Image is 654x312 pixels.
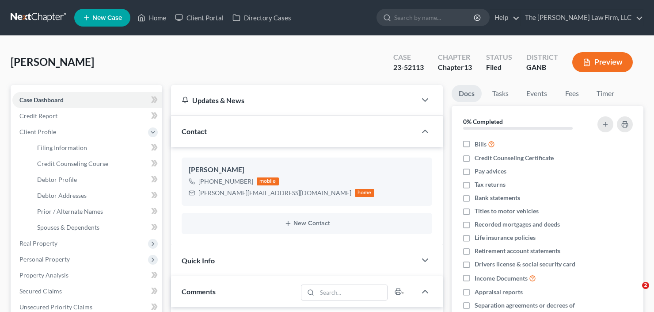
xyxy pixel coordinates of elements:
div: [PERSON_NAME] [189,165,425,175]
div: [PHONE_NUMBER] [198,177,253,186]
a: Credit Report [12,108,162,124]
div: District [526,52,558,62]
a: Client Portal [171,10,228,26]
a: Case Dashboard [12,92,162,108]
a: Docs [452,85,482,102]
input: Search... [317,285,388,300]
span: Prior / Alternate Names [37,208,103,215]
span: Income Documents [475,274,528,283]
span: Client Profile [19,128,56,135]
span: Spouses & Dependents [37,223,99,231]
span: Appraisal reports [475,288,523,297]
a: Directory Cases [228,10,296,26]
span: Quick Info [182,256,215,265]
span: Recorded mortgages and deeds [475,220,560,229]
div: Case [393,52,424,62]
span: Credit Counseling Certificate [475,154,554,162]
a: Help [490,10,520,26]
div: 23-52113 [393,62,424,73]
span: Drivers license & social security card [475,260,575,269]
span: Bills [475,140,487,149]
span: [PERSON_NAME] [11,55,94,68]
span: Pay advices [475,167,506,176]
iframe: Intercom live chat [624,282,645,303]
span: 13 [464,63,472,71]
span: Credit Counseling Course [37,160,108,167]
div: Status [486,52,512,62]
a: Filing Information [30,140,162,156]
input: Search by name... [394,9,475,26]
span: Life insurance policies [475,233,536,242]
span: Comments [182,287,216,296]
div: Filed [486,62,512,73]
span: Credit Report [19,112,57,119]
a: Timer [589,85,621,102]
a: Debtor Profile [30,172,162,188]
span: Secured Claims [19,287,62,295]
a: The [PERSON_NAME] Law Firm, LLC [521,10,643,26]
span: Bank statements [475,193,520,202]
span: Contact [182,127,207,135]
span: Case Dashboard [19,96,64,104]
a: Tasks [485,85,516,102]
span: Unsecured Priority Claims [19,303,92,311]
a: Spouses & Dependents [30,220,162,235]
div: Chapter [438,62,472,73]
button: New Contact [189,220,425,227]
a: Debtor Addresses [30,188,162,204]
span: Retirement account statements [475,247,560,255]
div: home [355,189,374,197]
span: Debtor Addresses [37,192,87,199]
a: Credit Counseling Course [30,156,162,172]
div: mobile [257,177,279,185]
a: Home [133,10,171,26]
a: Secured Claims [12,283,162,299]
span: Property Analysis [19,271,68,279]
span: New Case [92,15,122,21]
a: Fees [558,85,586,102]
div: GANB [526,62,558,73]
button: Preview [572,52,633,72]
a: Property Analysis [12,267,162,283]
span: Real Property [19,239,57,247]
div: Updates & News [182,96,406,105]
a: Prior / Alternate Names [30,204,162,220]
span: Debtor Profile [37,176,77,183]
div: [PERSON_NAME][EMAIL_ADDRESS][DOMAIN_NAME] [198,189,351,197]
a: Events [519,85,554,102]
span: Tax returns [475,180,506,189]
span: Titles to motor vehicles [475,207,539,216]
span: Personal Property [19,255,70,263]
strong: 0% Completed [463,118,503,125]
span: Filing Information [37,144,87,151]
div: Chapter [438,52,472,62]
span: 2 [642,282,649,289]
